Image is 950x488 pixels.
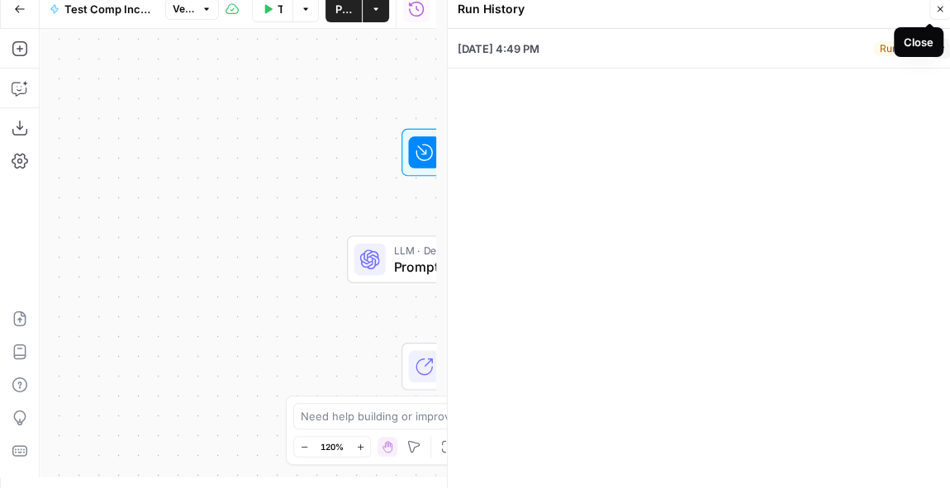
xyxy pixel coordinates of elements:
div: LLM · Deep Research (O3)Prompt LLM [347,235,654,283]
div: Close [904,34,933,50]
span: Prompt LLM [393,257,601,277]
span: Test Workflow [278,1,283,17]
span: Test Comp Incentives 2 [64,1,152,17]
span: Publish [335,1,352,17]
span: Version 1 [173,2,197,17]
span: [DATE] 4:49 PM [458,40,539,57]
span: LLM · Deep Research (O3) [393,243,601,258]
span: 120% [321,440,344,453]
div: Running [873,41,924,56]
